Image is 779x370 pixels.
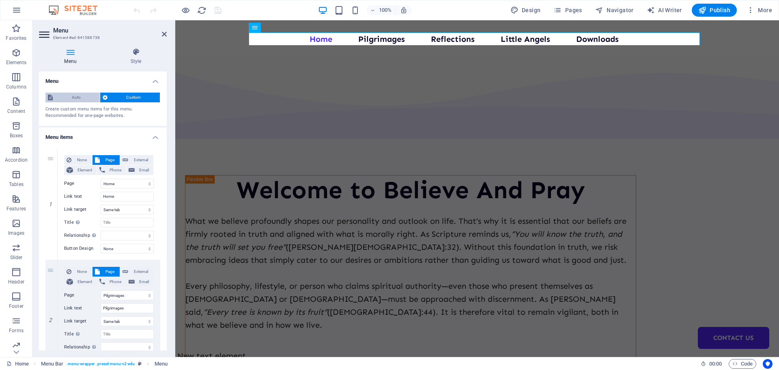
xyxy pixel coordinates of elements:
[131,155,151,165] span: External
[64,267,92,277] button: None
[10,254,23,261] p: Slider
[45,93,100,102] button: Auto
[10,132,23,139] p: Boxes
[41,359,168,369] nav: breadcrumb
[97,165,126,175] button: Phone
[181,5,190,15] button: Click here to leave preview mode and continue editing
[126,277,153,287] button: Email
[53,27,167,34] h2: Menu
[647,6,682,14] span: AI Writer
[6,206,26,212] p: Features
[197,5,207,15] button: reload
[379,5,392,15] h6: 100%
[155,359,168,369] span: Click to select. Double-click to edit
[75,277,94,287] span: Element
[45,201,56,208] em: 1
[64,179,101,188] label: Page
[55,93,97,102] span: Auto
[197,6,207,15] i: Reload page
[9,327,24,334] p: Forms
[74,155,90,165] span: None
[9,303,24,309] p: Footer
[747,6,772,14] span: More
[64,231,101,240] label: Relationship
[367,5,396,15] button: 100%
[6,359,29,369] a: Click to cancel selection. Double-click to open Pages
[510,6,541,14] span: Design
[45,317,56,323] em: 2
[110,93,158,102] span: Custom
[102,155,117,165] span: Page
[550,4,585,17] button: Pages
[6,35,26,41] p: Favorites
[39,128,167,142] h4: Menu items
[595,6,634,14] span: Navigator
[715,361,716,367] span: :
[763,359,773,369] button: Usercentrics
[137,277,151,287] span: Email
[120,155,153,165] button: External
[101,303,154,313] input: Link text...
[39,71,167,86] h4: Menu
[743,4,775,17] button: More
[93,155,120,165] button: Page
[93,267,120,277] button: Page
[643,4,685,17] button: AI Writer
[64,329,101,339] label: Title
[138,361,142,366] i: This element is a customizable preset
[701,359,722,369] h6: Session time
[97,277,126,287] button: Phone
[709,359,722,369] span: 00 00
[74,267,90,277] span: None
[126,165,153,175] button: Email
[64,205,101,214] label: Link target
[64,218,101,227] label: Title
[553,6,582,14] span: Pages
[6,59,27,66] p: Elements
[729,359,756,369] button: Code
[47,5,108,15] img: Editor Logo
[6,84,26,90] p: Columns
[64,244,101,253] label: Button Design
[101,329,154,339] input: Title
[592,4,637,17] button: Navigator
[64,277,97,287] button: Element
[67,359,135,369] span: . menu-wrapper .preset-menu-v2-edu
[101,192,154,201] input: Link text...
[698,6,730,14] span: Publish
[53,34,151,41] h3: Element #ed-841588738
[64,303,101,313] label: Link text
[108,277,123,287] span: Phone
[45,106,160,119] div: Create custom menu items for this menu. Recommended for one-page websites.
[102,267,117,277] span: Page
[8,230,25,236] p: Images
[692,4,737,17] button: Publish
[5,157,28,163] p: Accordion
[108,165,123,175] span: Phone
[137,165,151,175] span: Email
[64,165,97,175] button: Element
[131,267,151,277] span: External
[9,181,24,188] p: Tables
[101,218,154,227] input: Title
[64,155,92,165] button: None
[100,93,160,102] button: Custom
[105,48,167,65] h4: Style
[64,192,101,201] label: Link text
[400,6,407,14] i: On resize automatically adjust zoom level to fit chosen device.
[732,359,753,369] span: Code
[7,108,25,115] p: Content
[64,316,101,326] label: Link target
[64,342,101,352] label: Relationship
[41,359,64,369] span: Click to select. Double-click to edit
[39,48,105,65] h4: Menu
[507,4,544,17] button: Design
[507,4,544,17] div: Design (Ctrl+Alt+Y)
[75,165,94,175] span: Element
[64,290,101,300] label: Page
[120,267,153,277] button: External
[8,279,24,285] p: Header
